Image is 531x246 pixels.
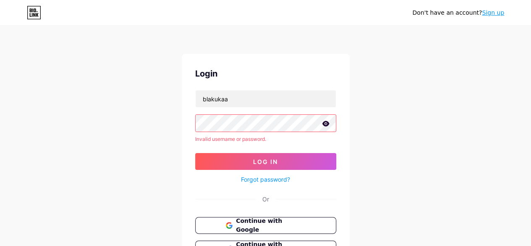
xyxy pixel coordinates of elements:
[195,135,336,143] div: Invalid username or password.
[195,67,336,80] div: Login
[241,175,290,184] a: Forgot password?
[195,153,336,170] button: Log In
[236,217,305,234] span: Continue with Google
[195,217,336,234] button: Continue with Google
[262,195,269,204] div: Or
[482,9,504,16] a: Sign up
[412,8,504,17] div: Don't have an account?
[196,90,336,107] input: Username
[253,158,278,165] span: Log In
